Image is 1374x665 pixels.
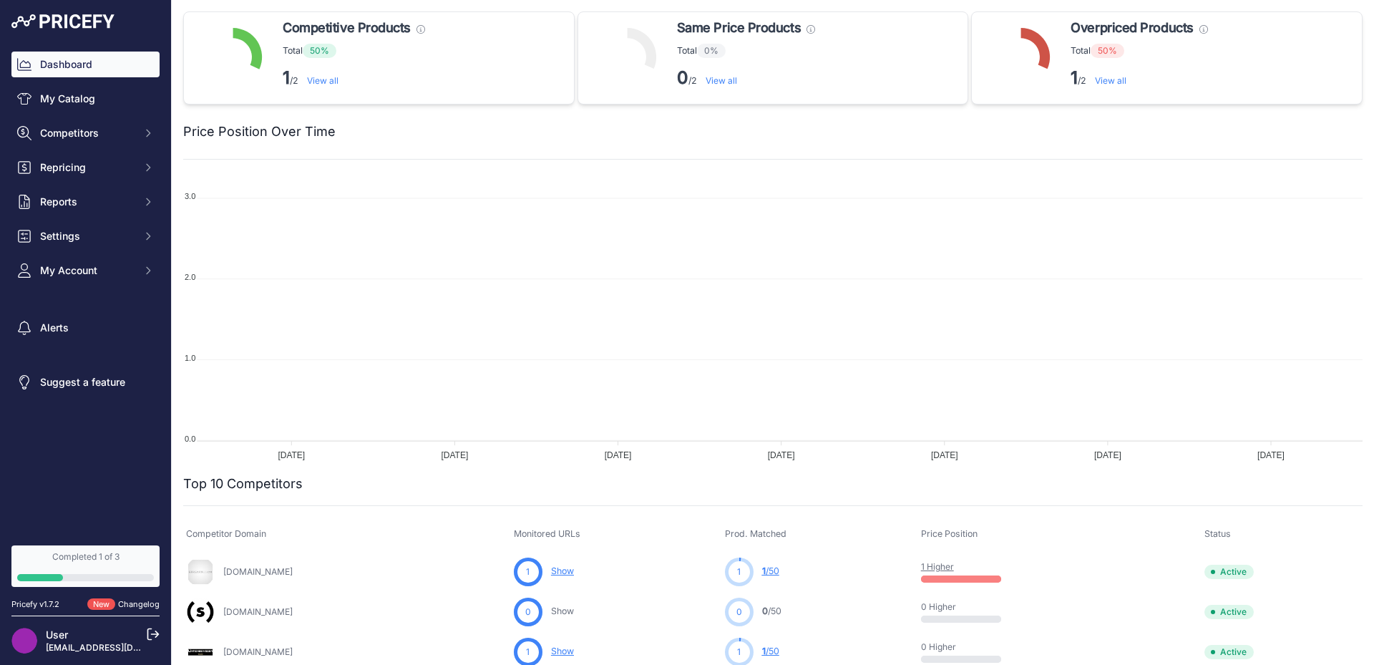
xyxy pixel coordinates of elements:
[526,566,530,578] span: 1
[283,67,425,89] p: /2
[11,14,114,29] img: Pricefy Logo
[677,67,815,89] p: /2
[762,566,766,576] span: 1
[40,263,134,278] span: My Account
[677,67,688,88] strong: 0
[46,628,68,641] a: User
[725,528,786,539] span: Prod. Matched
[1071,67,1207,89] p: /2
[1204,605,1254,619] span: Active
[11,120,160,146] button: Competitors
[183,474,303,494] h2: Top 10 Competitors
[11,52,160,528] nav: Sidebar
[1204,565,1254,579] span: Active
[737,646,741,659] span: 1
[185,435,195,443] tspan: 0.0
[525,606,531,618] span: 0
[1071,67,1078,88] strong: 1
[307,75,338,86] a: View all
[11,86,160,112] a: My Catalog
[11,155,160,180] button: Repricing
[1204,528,1231,539] span: Status
[303,44,336,58] span: 50%
[605,450,632,460] tspan: [DATE]
[677,18,801,38] span: Same Price Products
[921,561,954,572] a: 1 Higher
[677,44,815,58] p: Total
[1257,450,1285,460] tspan: [DATE]
[1204,645,1254,659] span: Active
[762,566,779,576] a: 1/50
[1071,44,1207,58] p: Total
[223,566,293,577] a: [DOMAIN_NAME]
[11,315,160,341] a: Alerts
[183,122,336,142] h2: Price Position Over Time
[40,160,134,175] span: Repricing
[40,229,134,243] span: Settings
[921,601,1013,613] p: 0 Higher
[11,52,160,77] a: Dashboard
[697,44,726,58] span: 0%
[46,642,195,653] a: [EMAIL_ADDRESS][DOMAIN_NAME]
[185,354,195,362] tspan: 1.0
[526,646,530,659] span: 1
[278,450,305,460] tspan: [DATE]
[736,606,742,618] span: 0
[40,195,134,209] span: Reports
[223,646,293,657] a: [DOMAIN_NAME]
[551,646,574,656] a: Show
[118,599,160,609] a: Changelog
[283,18,411,38] span: Competitive Products
[186,528,266,539] span: Competitor Domain
[762,606,781,616] a: 0/50
[762,646,766,656] span: 1
[283,44,425,58] p: Total
[40,126,134,140] span: Competitors
[762,646,779,656] a: 1/50
[442,450,469,460] tspan: [DATE]
[283,67,290,88] strong: 1
[921,528,978,539] span: Price Position
[17,551,154,563] div: Completed 1 of 3
[1071,18,1193,38] span: Overpriced Products
[931,450,958,460] tspan: [DATE]
[11,545,160,587] a: Completed 1 of 3
[551,606,574,616] a: Show
[185,273,195,281] tspan: 2.0
[514,528,580,539] span: Monitored URLs
[1091,44,1124,58] span: 50%
[11,258,160,283] button: My Account
[11,223,160,249] button: Settings
[11,189,160,215] button: Reports
[921,641,1013,653] p: 0 Higher
[551,566,574,576] a: Show
[11,369,160,395] a: Suggest a feature
[1094,450,1121,460] tspan: [DATE]
[762,606,768,616] span: 0
[706,75,737,86] a: View all
[737,566,741,578] span: 1
[768,450,795,460] tspan: [DATE]
[223,606,293,617] a: [DOMAIN_NAME]
[11,598,59,611] div: Pricefy v1.7.2
[1095,75,1126,86] a: View all
[87,598,115,611] span: New
[185,192,195,200] tspan: 3.0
